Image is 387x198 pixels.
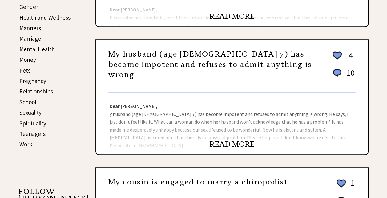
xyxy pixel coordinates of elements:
[110,6,157,13] strong: Dear [PERSON_NAME],
[19,14,71,21] a: Health and Wellness
[19,98,36,106] a: School
[348,178,355,195] td: 1
[19,141,32,148] a: Work
[344,68,355,84] td: 10
[19,56,36,63] a: Money
[19,24,41,32] a: Manners
[332,50,343,61] img: heart_outline%202.png
[336,178,347,189] img: heart_outline%202.png
[19,67,30,74] a: Pets
[108,50,312,79] a: My husband (age [DEMOGRAPHIC_DATA] 7) has become impotent and refuses to admit anything is wrong
[332,68,343,78] img: message_round%201.png
[19,130,46,137] a: Teenagers
[96,93,368,154] div: y husband (age [DEMOGRAPHIC_DATA] 7) has become impotent and refuses to admit anything is wrong. ...
[209,12,255,21] a: READ MORE
[110,103,157,109] strong: Dear [PERSON_NAME],
[19,88,53,95] a: Relationships
[19,35,41,42] a: Marriage
[19,120,46,127] a: Spirituality
[19,3,38,10] a: Gender
[19,77,46,85] a: Pregnancy
[19,46,55,53] a: Mental Health
[344,50,355,67] td: 4
[19,109,42,116] a: Sexuality
[209,140,255,149] a: READ MORE
[108,177,288,187] a: My cousin is engaged to marry a chiropodist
